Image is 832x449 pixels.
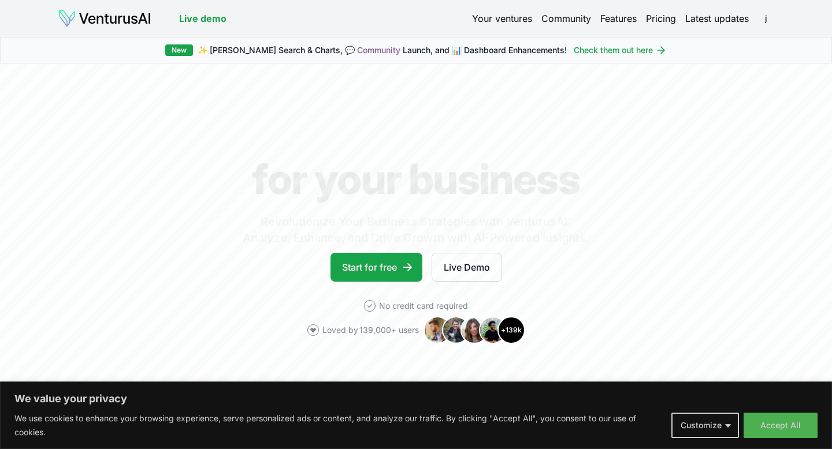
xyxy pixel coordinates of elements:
img: Avatar 3 [460,316,488,344]
a: Community [541,12,591,25]
a: Latest updates [685,12,749,25]
a: Community [357,45,400,55]
button: Accept All [744,413,818,438]
a: Your ventures [472,12,532,25]
span: j [757,9,775,28]
button: j [758,10,774,27]
p: We use cookies to enhance your browsing experience, serve personalized ads or content, and analyz... [14,411,663,439]
div: New [165,44,193,56]
a: Live demo [179,12,226,25]
button: Customize [671,413,739,438]
a: Features [600,12,637,25]
a: Check them out here [574,44,667,56]
a: Live Demo [432,253,502,282]
img: logo [58,9,151,28]
img: Avatar 2 [442,316,470,344]
a: Pricing [646,12,676,25]
span: ✨ [PERSON_NAME] Search & Charts, 💬 Launch, and 📊 Dashboard Enhancements! [198,44,567,56]
img: Avatar 4 [479,316,507,344]
p: We value your privacy [14,392,818,406]
a: Start for free [330,253,422,282]
img: Avatar 1 [424,316,451,344]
